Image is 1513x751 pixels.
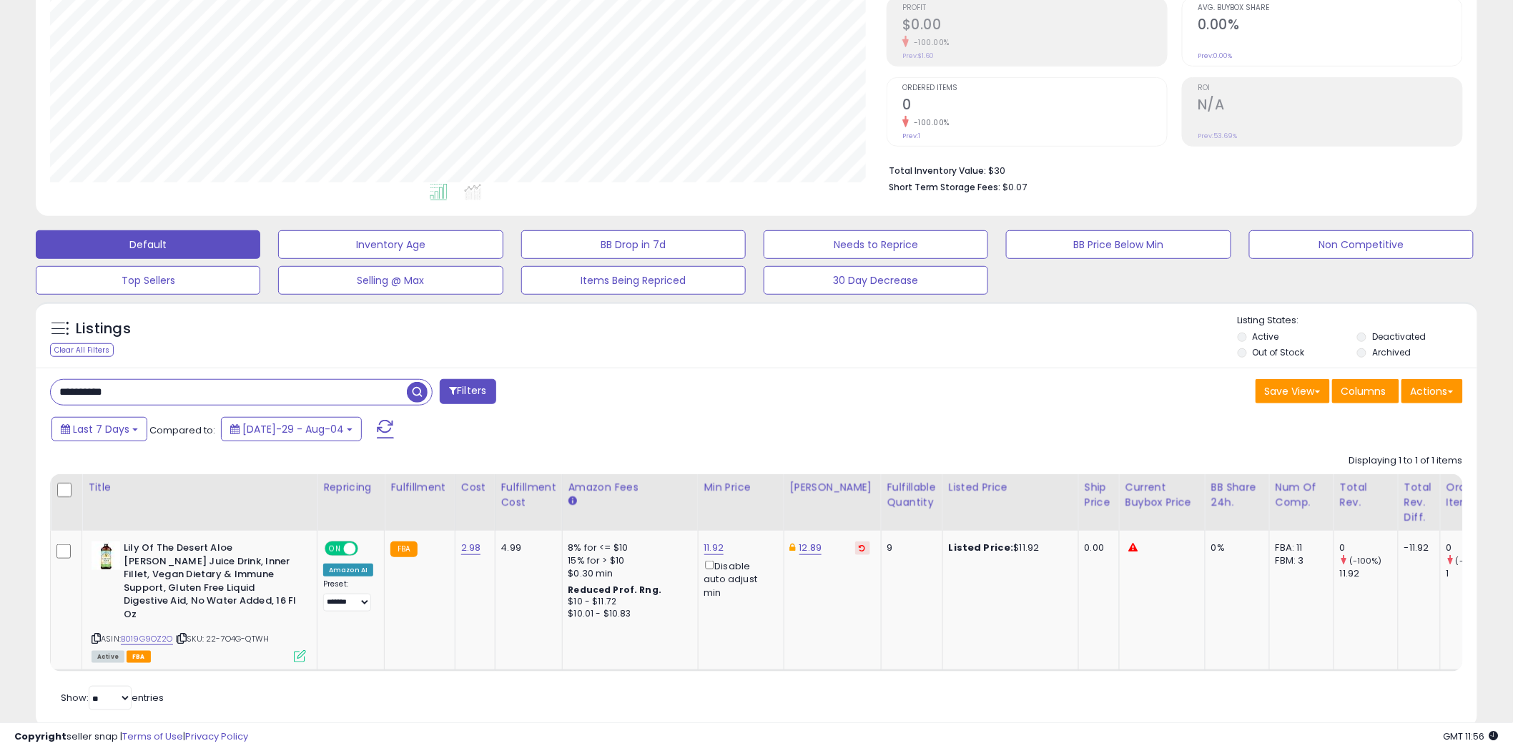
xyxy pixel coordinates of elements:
button: 30 Day Decrease [764,266,988,295]
div: Amazon Fees [568,480,692,495]
div: 1 [1447,567,1504,580]
div: [PERSON_NAME] [790,480,875,495]
div: Fulfillment Cost [501,480,556,510]
button: BB Price Below Min [1006,230,1231,259]
span: FBA [127,651,151,663]
button: Actions [1401,379,1463,403]
div: Ordered Items [1447,480,1499,510]
b: Reduced Prof. Rng. [568,584,662,596]
a: 2.98 [461,541,481,555]
div: 15% for > $10 [568,554,687,567]
label: Active [1253,330,1279,343]
span: Last 7 Days [73,422,129,436]
button: Selling @ Max [278,266,503,295]
div: Num of Comp. [1276,480,1328,510]
a: Terms of Use [122,730,183,743]
span: All listings currently available for purchase on Amazon [92,651,124,663]
h2: $0.00 [902,16,1167,36]
div: $11.92 [949,541,1068,554]
b: Lily Of The Desert Aloe [PERSON_NAME] Juice Drink, Inner Fillet, Vegan Dietary & Immune Support, ... [124,541,297,624]
button: Needs to Reprice [764,230,988,259]
button: Items Being Repriced [521,266,746,295]
strong: Copyright [14,730,66,743]
b: Short Term Storage Fees: [889,181,1000,193]
div: -11.92 [1404,541,1429,554]
div: seller snap | | [14,730,248,744]
div: 9 [887,541,932,554]
div: Current Buybox Price [1125,480,1199,510]
div: Repricing [323,480,378,495]
li: $30 [889,161,1452,178]
button: [DATE]-29 - Aug-04 [221,417,362,441]
small: -100.00% [909,117,950,128]
span: Profit [902,4,1167,12]
button: Columns [1332,379,1399,403]
label: Out of Stock [1253,346,1305,358]
div: 4.99 [501,541,551,554]
div: Cost [461,480,489,495]
span: [DATE]-29 - Aug-04 [242,422,344,436]
h2: 0 [902,97,1167,116]
div: 0 [1447,541,1504,554]
button: Inventory Age [278,230,503,259]
h2: 0.00% [1198,16,1462,36]
h2: N/A [1198,97,1462,116]
div: FBM: 3 [1276,554,1323,567]
a: Privacy Policy [185,730,248,743]
div: Clear All Filters [50,343,114,357]
button: Top Sellers [36,266,260,295]
span: Ordered Items [902,84,1167,92]
div: Total Rev. [1340,480,1392,510]
div: 0.00 [1085,541,1108,554]
div: 11.92 [1340,567,1398,580]
span: OFF [356,543,379,555]
div: Amazon AI [323,564,373,576]
div: Ship Price [1085,480,1113,510]
span: 2025-08-12 11:56 GMT [1444,730,1499,743]
div: Fulfillment [390,480,448,495]
small: Amazon Fees. [568,495,577,508]
span: ON [326,543,344,555]
button: Last 7 Days [51,417,147,441]
button: Default [36,230,260,259]
small: Prev: 53.69% [1198,132,1237,140]
div: 0% [1211,541,1258,554]
div: BB Share 24h. [1211,480,1263,510]
div: Preset: [323,579,373,612]
div: Listed Price [949,480,1073,495]
small: (-100%) [1349,555,1382,566]
b: Total Inventory Value: [889,165,986,177]
div: Fulfillable Quantity [887,480,937,510]
div: Title [88,480,311,495]
small: Prev: 0.00% [1198,51,1232,60]
div: FBA: 11 [1276,541,1323,554]
span: $0.07 [1002,180,1027,194]
div: Disable auto adjust min [704,558,773,599]
a: 11.92 [704,541,724,555]
span: Avg. Buybox Share [1198,4,1462,12]
span: Show: entries [61,691,164,705]
button: Non Competitive [1249,230,1474,259]
div: Total Rev. Diff. [1404,480,1434,525]
p: Listing States: [1238,314,1477,328]
small: Prev: $1.60 [902,51,934,60]
small: Prev: 1 [902,132,920,140]
a: 12.89 [799,541,822,555]
small: FBA [390,541,417,557]
button: Save View [1256,379,1330,403]
div: Min Price [704,480,778,495]
div: ASIN: [92,541,306,661]
span: ROI [1198,84,1462,92]
label: Archived [1372,346,1411,358]
span: | SKU: 22-7O4G-QTWH [175,633,269,644]
h5: Listings [76,319,131,339]
button: BB Drop in 7d [521,230,746,259]
div: 0 [1340,541,1398,554]
label: Deactivated [1372,330,1426,343]
b: Listed Price: [949,541,1014,554]
div: 8% for <= $10 [568,541,687,554]
img: 4175yOR8-qL._SL40_.jpg [92,541,120,570]
div: $0.30 min [568,567,687,580]
span: Compared to: [149,423,215,437]
div: $10.01 - $10.83 [568,608,687,620]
